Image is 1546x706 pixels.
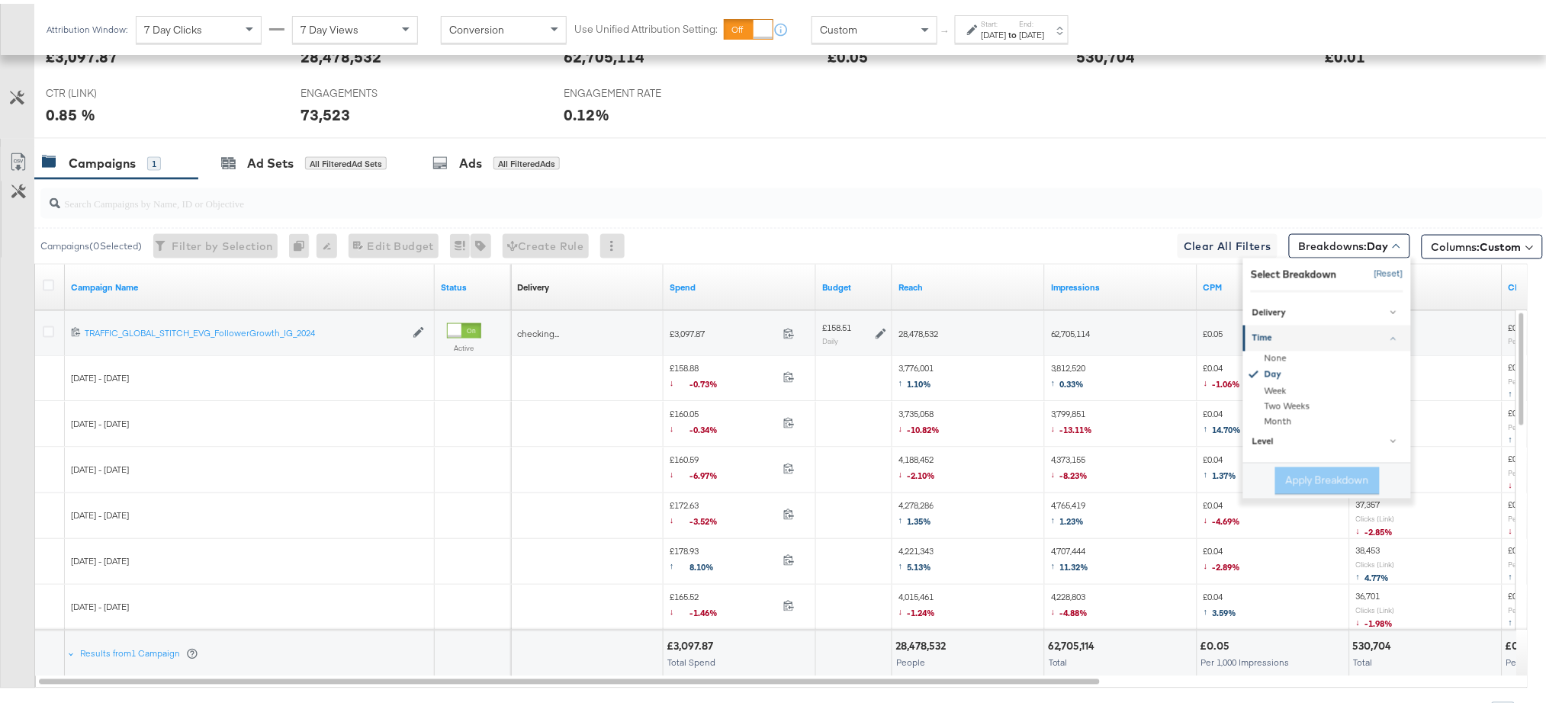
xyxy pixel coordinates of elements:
a: The number of clicks on links appearing on your ad or Page that direct people to your sites off F... [1356,278,1496,290]
span: -0.73% [690,375,730,387]
input: Search Campaigns by Name, ID or Objective [60,178,1404,208]
span: 4,278,286 [898,496,934,528]
span: 4,373,155 [1051,451,1088,482]
span: Clear All Filters [1184,233,1271,252]
span: People [896,653,925,665]
div: Attribution Window: [46,21,128,31]
span: £0.00 [1509,541,1528,553]
div: All Filtered Ads [493,153,560,167]
span: Conversion [449,19,504,33]
span: ↑ [1051,511,1060,522]
label: Active [447,340,481,350]
span: 28,478,532 [898,324,938,335]
span: ↑ [898,374,908,385]
div: None [1245,348,1411,363]
span: ↓ [670,511,690,522]
span: ↑ [898,511,908,522]
span: £0.01 [1509,318,1528,329]
span: £0.04 [1204,451,1237,482]
span: Breakdowns: [1299,235,1389,250]
sub: Clicks (Link) [1356,602,1395,611]
span: 11.32% [1060,558,1089,570]
span: -4.69% [1213,512,1241,524]
span: £0.04 [1204,588,1237,619]
span: 1.35% [908,512,932,524]
a: The maximum amount you're willing to spend on your ads, on average each day or over the lifetime ... [822,278,886,290]
span: 1.23% [1060,512,1085,524]
div: £0.01 [1506,636,1538,650]
span: ↓ [1204,374,1213,385]
span: Custom [1480,236,1522,250]
div: Results from1 Campaign [68,627,201,673]
span: ↓ [1051,465,1060,477]
span: 3,799,851 [1051,405,1093,436]
label: End: [1020,15,1045,25]
span: 3.59% [1213,604,1237,615]
sub: Clicks (Link) [1356,511,1395,520]
div: Delivery [517,278,549,290]
div: Day [1245,363,1411,380]
span: ↓ [1509,521,1518,533]
a: Shows the current state of your Ad Campaign. [441,278,505,290]
span: -1.24% [908,604,936,615]
span: ↑ [1051,557,1060,568]
a: TRAFFIC_GLOBAL_STITCH_EVG_FollowerGrowth_IG_2024 [85,323,405,336]
span: -1.98% [1365,615,1393,626]
span: £3,097.87 [670,324,777,335]
span: 14.70% [1213,421,1242,432]
span: £158.88 [670,359,777,390]
span: £178.93 [670,542,777,573]
div: Results from 1 Campaign [80,644,198,656]
span: checking... [517,324,559,335]
a: Your campaign name. [71,278,429,290]
span: Custom [820,19,857,33]
span: 1.10% [908,375,932,387]
a: The total amount spent to date. [670,278,810,290]
span: £0.00 [1509,496,1528,507]
span: 3,776,001 [898,359,934,390]
span: -2.10% [908,467,936,478]
a: Time [1243,323,1411,348]
span: 5.13% [908,558,932,570]
span: -6.97% [690,467,730,478]
span: £0.00 [1509,450,1528,461]
div: Campaigns [69,151,136,168]
div: 62,705,114 [564,42,645,64]
span: -13.11% [1060,421,1093,432]
span: ↓ [1509,476,1518,487]
b: Day [1368,236,1389,249]
span: ↓ [1204,557,1213,568]
div: Level [1252,433,1404,445]
span: £172.63 [670,496,777,528]
span: 37,357 [1356,496,1380,507]
span: Total [1354,653,1373,665]
span: ↑ [1356,567,1365,579]
strong: to [1007,25,1020,37]
button: Breakdowns:Day [1289,230,1410,255]
div: 0.12% [564,100,610,122]
span: ↓ [1204,511,1213,522]
div: [DATE] [1020,25,1045,37]
div: £0.01 [1325,42,1365,64]
div: 73,523 [301,100,350,122]
sub: Clicks (Link) [1356,557,1395,566]
span: ↑ [1509,430,1518,441]
span: 4,221,343 [898,542,934,573]
span: 4.77% [1365,569,1390,580]
span: 3,735,058 [898,405,940,436]
span: 7 Day Views [301,19,358,33]
span: [DATE] - [DATE] [71,461,129,472]
span: ENGAGEMENT RATE [564,82,679,97]
span: ↓ [1051,602,1060,614]
div: 1 [147,153,161,167]
div: £158.51 [822,318,851,330]
div: 0.85 % [46,100,95,122]
span: ↑ [1509,567,1518,579]
span: -0.34% [690,421,730,432]
div: Campaigns ( 0 Selected) [40,236,142,249]
span: ↓ [898,465,908,477]
span: ↑ [1204,465,1213,477]
span: ↑ [939,26,953,31]
span: £165.52 [670,588,777,619]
